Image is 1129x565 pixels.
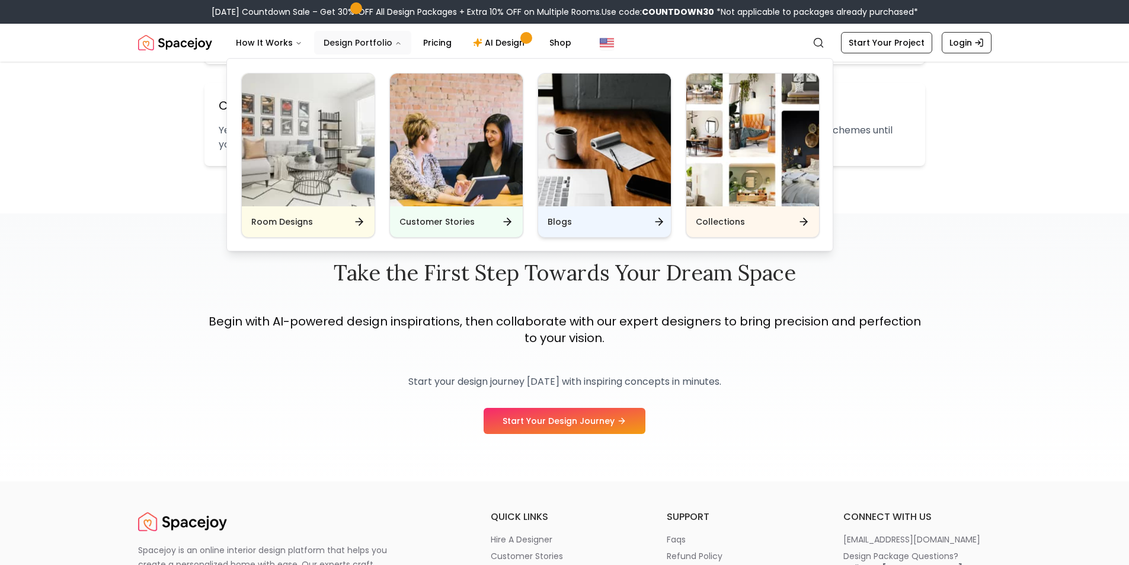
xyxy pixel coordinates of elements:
[314,31,411,55] button: Design Portfolio
[138,24,992,62] nav: Global
[414,31,461,55] a: Pricing
[843,534,992,545] a: [EMAIL_ADDRESS][DOMAIN_NAME]
[389,73,523,238] a: Customer StoriesCustomer Stories
[667,534,686,545] p: faqs
[390,74,523,206] img: Customer Stories
[463,31,538,55] a: AI Design
[138,510,227,534] img: Spacejoy Logo
[399,216,475,228] h6: Customer Stories
[540,31,581,55] a: Shop
[204,375,925,389] p: Start your design journey [DATE] with inspiring concepts in minutes.
[227,59,834,252] div: Design Portfolio
[538,73,671,238] a: BlogsBlogs
[212,6,918,18] div: [DATE] Countdown Sale – Get 30% OFF All Design Packages + Extra 10% OFF on Multiple Rooms.
[841,32,932,53] a: Start Your Project
[138,510,227,534] a: Spacejoy
[667,510,815,524] h6: support
[484,408,645,434] a: Start Your Design Journey
[204,261,925,285] h2: Take the First Step Towards Your Dream Space
[548,216,572,228] h6: Blogs
[491,534,639,545] a: hire a designer
[667,534,815,545] a: faqs
[219,123,911,152] p: Yes! You can work with our expert designers to request adjustments to your design, swap out furni...
[600,36,614,50] img: United States
[204,313,925,346] p: Begin with AI-powered design inspirations, then collaborate with our expert designers to bring pr...
[843,510,992,524] h6: connect with us
[602,6,714,18] span: Use code:
[667,550,815,562] a: refund policy
[241,73,375,238] a: Room DesignsRoom Designs
[942,32,992,53] a: Login
[226,31,581,55] nav: Main
[696,216,745,228] h6: Collections
[219,97,911,114] h3: Can I modify the designs?
[491,550,563,562] p: customer stories
[242,74,375,206] img: Room Designs
[251,216,313,228] h6: Room Designs
[226,31,312,55] button: How It Works
[538,74,671,206] img: Blogs
[138,31,212,55] img: Spacejoy Logo
[642,6,714,18] b: COUNTDOWN30
[843,534,980,545] p: [EMAIL_ADDRESS][DOMAIN_NAME]
[491,550,639,562] a: customer stories
[686,73,820,238] a: CollectionsCollections
[667,550,722,562] p: refund policy
[491,534,552,545] p: hire a designer
[138,31,212,55] a: Spacejoy
[714,6,918,18] span: *Not applicable to packages already purchased*
[491,510,639,524] h6: quick links
[686,74,819,206] img: Collections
